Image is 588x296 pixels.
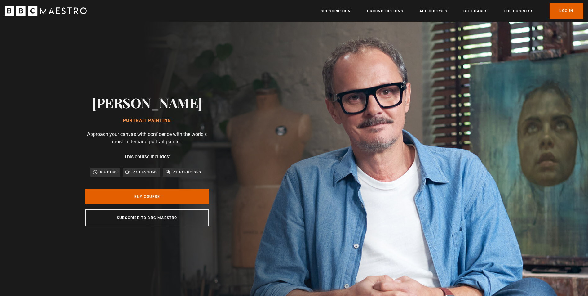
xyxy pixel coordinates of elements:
h1: Portrait Painting [92,118,202,123]
a: Pricing Options [367,8,403,14]
svg: BBC Maestro [5,6,87,16]
p: This course includes: [124,153,170,160]
nav: Primary [321,3,583,19]
p: 21 exercises [173,169,201,175]
p: Approach your canvas with confidence with the world's most in-demand portrait painter. [85,131,209,146]
h2: [PERSON_NAME] [92,95,202,110]
p: 8 hours [100,169,118,175]
p: 27 lessons [133,169,158,175]
a: Buy Course [85,189,209,204]
a: For business [504,8,533,14]
a: Gift Cards [463,8,488,14]
a: Subscription [321,8,351,14]
a: Subscribe to BBC Maestro [85,209,209,226]
a: Log In [550,3,583,19]
a: All Courses [419,8,447,14]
